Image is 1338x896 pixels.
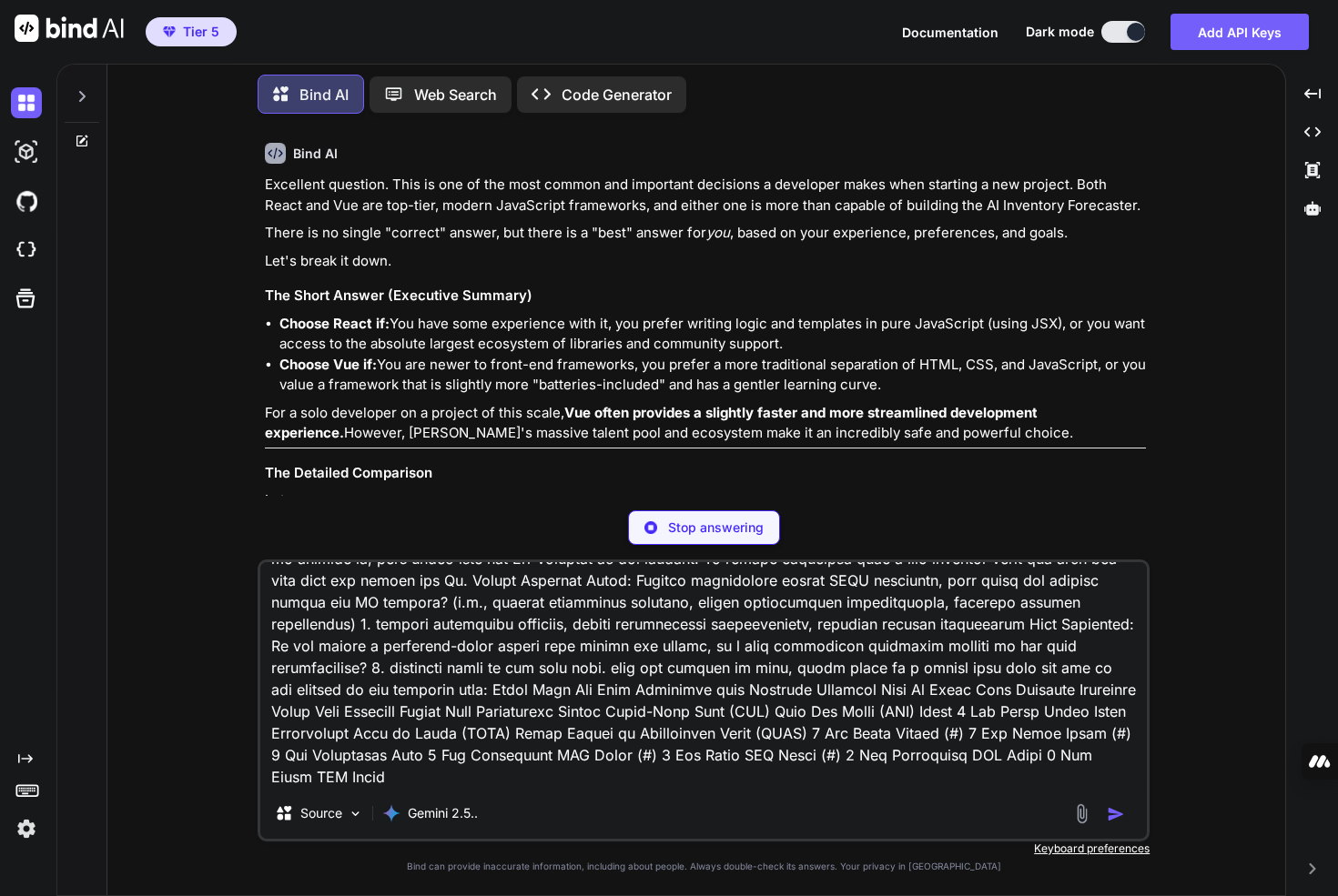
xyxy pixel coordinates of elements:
[11,813,42,844] img: settings
[11,186,42,216] img: githubDark
[265,490,1146,511] p: Let
[163,26,176,37] img: premium
[11,235,42,266] img: cloudideIcon
[279,315,390,332] strong: Choose React if:
[300,804,342,822] p: Source
[1071,803,1092,824] img: attachment
[258,841,1150,856] p: Keyboard preferences
[11,136,42,167] img: darkAi-studio
[668,518,764,537] p: Stop answering
[279,314,1146,355] li: You have some experience with it, you prefer writing logic and templates in pure JavaScript (usin...
[265,463,1146,484] h3: The Detailed Comparison
[299,84,349,106] p: Bind AI
[706,224,730,241] em: you
[279,355,1146,396] li: You are newer to front-end frameworks, you prefer a more traditional separation of HTML, CSS, and...
[265,251,1146,272] p: Let's break it down.
[1171,14,1309,50] button: Add API Keys
[1107,805,1125,823] img: icon
[279,356,377,373] strong: Choose Vue if:
[902,25,998,40] span: Documentation
[183,23,219,41] span: Tier 5
[382,804,400,822] img: Gemini 2.5 Pro
[348,806,363,821] img: Pick Models
[15,15,124,42] img: Bind AI
[902,23,998,42] button: Documentation
[146,17,237,46] button: premiumTier 5
[265,403,1146,444] p: For a solo developer on a project of this scale, However, [PERSON_NAME]'s massive talent pool and...
[265,175,1146,216] p: Excellent question. This is one of the most common and important decisions a developer makes when...
[265,286,1146,307] h3: The Short Answer (Executive Summary)
[293,145,338,163] h6: Bind AI
[1026,23,1094,41] span: Dark mode
[260,562,1147,788] textarea: Lorem ipsu do sitam c adipis eli SED doeiusmodt inci Utlabo. Etd magn aliqua enima MIN ven (quisn...
[414,84,497,106] p: Web Search
[562,84,672,106] p: Code Generator
[258,860,1150,873] p: Bind can provide inaccurate information, including about people. Always double-check its answers....
[11,87,42,118] img: darkChat
[408,804,478,822] p: Gemini 2.5..
[265,223,1146,244] p: There is no single "correct" answer, but there is a "best" answer for , based on your experience,...
[265,404,1041,442] strong: Vue often provides a slightly faster and more streamlined development experience.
